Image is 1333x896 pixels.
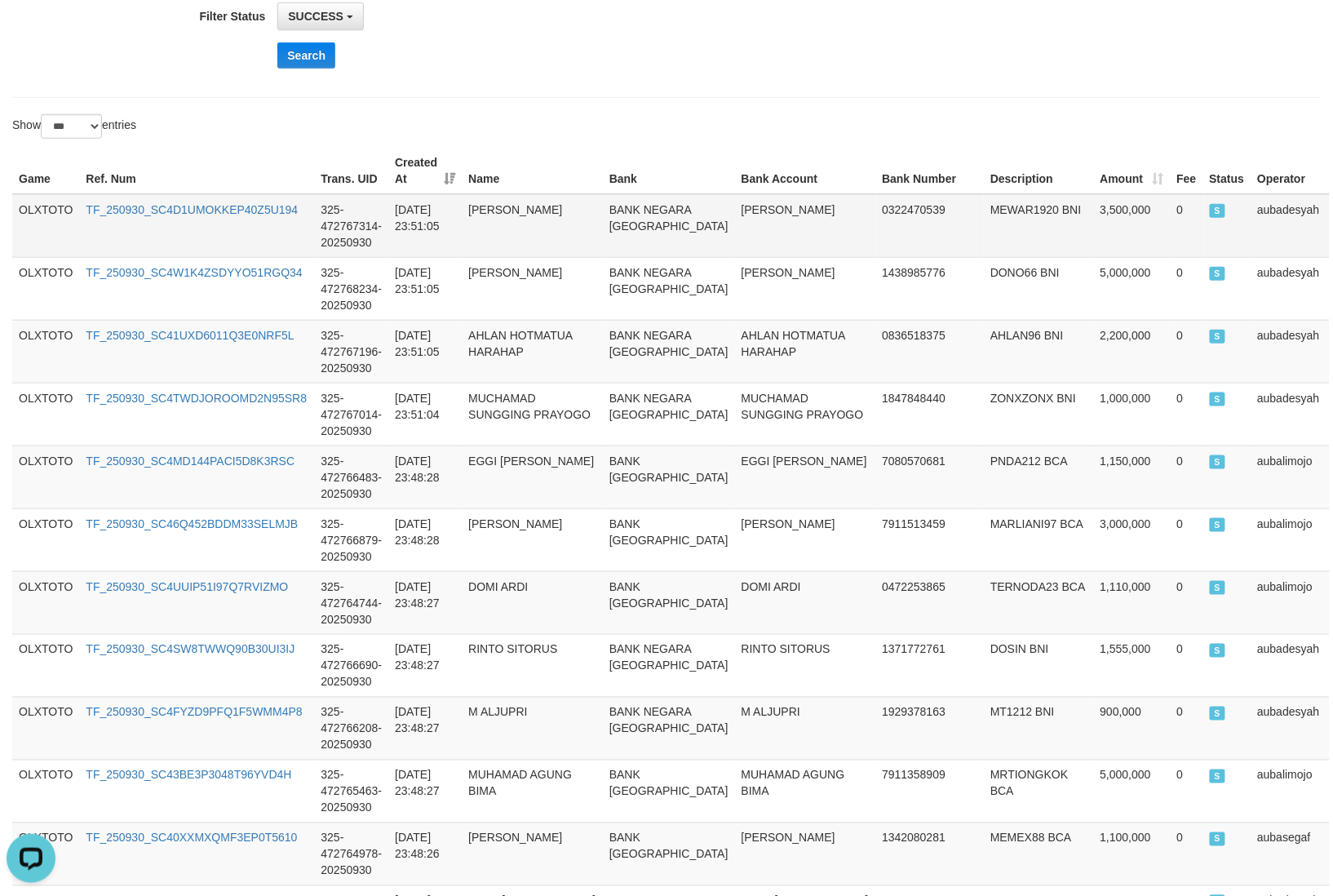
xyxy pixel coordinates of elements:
[984,446,1094,508] td: PNDA212 BCA
[86,769,291,782] a: TF_250930_SC43BE3P3048T96YVD4H
[1251,148,1329,194] th: Operator
[388,257,462,320] td: [DATE] 23:51:05
[1210,393,1226,406] span: SUCCESS
[388,697,462,760] td: [DATE] 23:48:27
[462,320,603,383] td: AHLAN HOTMATUA HARAHAP
[984,634,1094,697] td: DOSIN BNI
[277,42,335,69] button: Search
[1170,257,1202,320] td: 0
[875,148,984,194] th: Bank Number
[86,832,297,845] a: TF_250930_SC40XXMXQMF3EP0T5610
[603,194,735,258] td: BANK NEGARA [GEOGRAPHIC_DATA]
[1203,148,1251,194] th: Status
[603,634,735,697] td: BANK NEGARA [GEOGRAPHIC_DATA]
[875,257,984,320] td: 1438985776
[1210,581,1226,595] span: SUCCESS
[388,446,462,508] td: [DATE] 23:48:28
[462,508,603,571] td: [PERSON_NAME]
[12,634,79,697] td: OLXTOTO
[12,760,79,823] td: OLXTOTO
[388,148,462,194] th: Created At: activate to sort column ascending
[388,823,462,885] td: [DATE] 23:48:26
[314,760,388,823] td: 325-472765463-20250930
[12,148,79,194] th: Game
[1251,571,1329,634] td: aubalimojo
[1210,455,1226,469] span: SUCCESS
[1094,383,1171,446] td: 1,000,000
[984,508,1094,571] td: MARLIANI97 BCA
[875,760,984,823] td: 7911358909
[875,697,984,760] td: 1929378163
[1170,446,1202,508] td: 0
[875,634,984,697] td: 1371772761
[984,194,1094,258] td: MEWAR1920 BNI
[603,320,735,383] td: BANK NEGARA [GEOGRAPHIC_DATA]
[388,320,462,383] td: [DATE] 23:51:05
[984,257,1094,320] td: DONO66 BNI
[7,7,55,55] button: Open LiveChat chat widget
[735,760,876,823] td: MUHAMAD AGUNG BIMA
[875,446,984,508] td: 7080570681
[1170,697,1202,760] td: 0
[1094,634,1171,697] td: 1,555,000
[314,697,388,760] td: 325-472766208-20250930
[735,383,876,446] td: MUCHAMAD SUNGGING PRAYOGO
[388,508,462,571] td: [DATE] 23:48:28
[875,823,984,885] td: 1342080281
[12,571,79,634] td: OLXTOTO
[86,266,302,279] a: TF_250930_SC4W1K4ZSDYYO51RGQ34
[603,760,735,823] td: BANK [GEOGRAPHIC_DATA]
[603,571,735,634] td: BANK [GEOGRAPHIC_DATA]
[984,320,1094,383] td: AHLAN96 BNI
[735,697,876,760] td: M ALJUPRI
[603,446,735,508] td: BANK [GEOGRAPHIC_DATA]
[462,446,603,508] td: EGGI [PERSON_NAME]
[1170,383,1202,446] td: 0
[1251,257,1329,320] td: aubadesyah
[984,383,1094,446] td: ZONXZONX BNI
[1210,267,1226,281] span: SUCCESS
[984,823,1094,885] td: MEMEX88 BCA
[388,194,462,258] td: [DATE] 23:51:05
[86,580,288,593] a: TF_250930_SC4UUIP51I97Q7RVIZMO
[79,148,314,194] th: Ref. Num
[1251,697,1329,760] td: aubadesyah
[462,383,603,446] td: MUCHAMAD SUNGGING PRAYOGO
[86,455,294,468] a: TF_250930_SC4MD144PACI5D8K3RSC
[1094,148,1171,194] th: Amount: activate to sort column ascending
[1210,518,1226,532] span: SUCCESS
[86,517,298,530] a: TF_250930_SC46Q452BDDM33SELMJB
[12,383,79,446] td: OLXTOTO
[735,257,876,320] td: [PERSON_NAME]
[388,634,462,697] td: [DATE] 23:48:27
[1210,330,1226,344] span: SUCCESS
[462,257,603,320] td: [PERSON_NAME]
[735,320,876,383] td: AHLAN HOTMATUA HARAHAP
[86,392,307,405] a: TF_250930_SC4TWDJOROOMD2N95SR8
[1251,446,1329,508] td: aubalimojo
[1251,508,1329,571] td: aubalimojo
[735,823,876,885] td: [PERSON_NAME]
[314,383,388,446] td: 325-472767014-20250930
[1170,634,1202,697] td: 0
[12,446,79,508] td: OLXTOTO
[86,706,302,719] a: TF_250930_SC4FYZD9PFQ1F5WMM4P8
[1094,823,1171,885] td: 1,100,000
[388,760,462,823] td: [DATE] 23:48:27
[314,194,388,258] td: 325-472767314-20250930
[1251,760,1329,823] td: aubalimojo
[984,697,1094,760] td: MT1212 BNI
[1170,760,1202,823] td: 0
[462,194,603,258] td: [PERSON_NAME]
[314,823,388,885] td: 325-472764978-20250930
[1170,148,1202,194] th: Fee
[1094,194,1171,258] td: 3,500,000
[603,823,735,885] td: BANK [GEOGRAPHIC_DATA]
[314,571,388,634] td: 325-472764744-20250930
[1210,832,1226,846] span: SUCCESS
[462,634,603,697] td: RINTO SITORUS
[603,257,735,320] td: BANK NEGARA [GEOGRAPHIC_DATA]
[388,571,462,634] td: [DATE] 23:48:27
[41,114,102,139] select: Showentries
[603,383,735,446] td: BANK NEGARA [GEOGRAPHIC_DATA]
